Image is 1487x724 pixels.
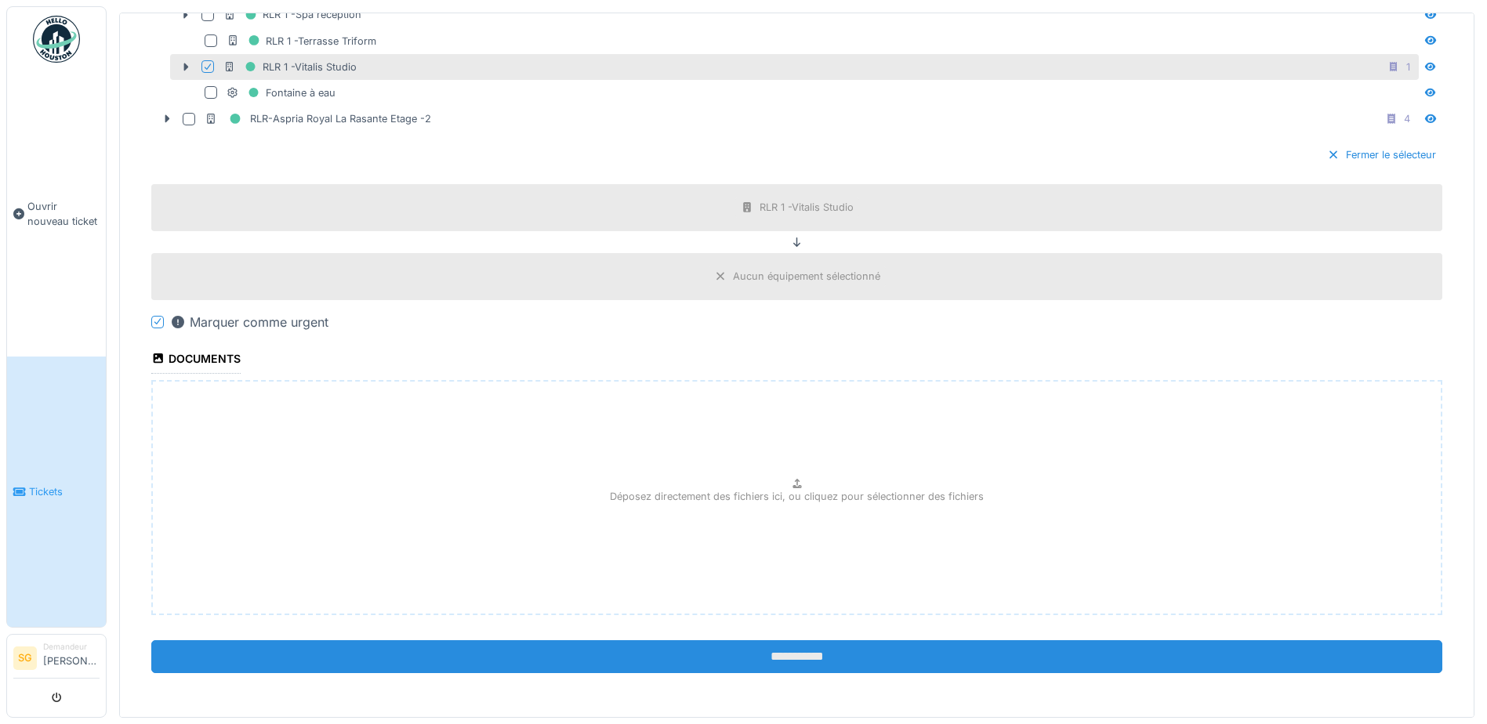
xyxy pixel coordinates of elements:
div: Marquer comme urgent [170,313,328,331]
div: Aucun équipement sélectionné [733,269,880,284]
div: RLR-Aspria Royal La Rasante Etage -2 [205,109,431,129]
div: Fontaine à eau [227,83,335,103]
div: RLR 1 -Vitalis Studio [760,200,854,215]
a: SG Demandeur[PERSON_NAME] [13,641,100,679]
li: SG [13,646,37,670]
li: [PERSON_NAME] [43,641,100,675]
span: Ouvrir nouveau ticket [27,199,100,229]
span: Tickets [29,484,100,499]
div: RLR 1 -Terrasse Triform [227,31,376,51]
a: Ouvrir nouveau ticket [7,71,106,357]
a: Tickets [7,357,106,627]
div: 4 [1404,111,1410,126]
div: Demandeur [43,641,100,653]
div: Fermer le sélecteur [1321,144,1442,165]
div: 1 [1406,60,1410,74]
p: Déposez directement des fichiers ici, ou cliquez pour sélectionner des fichiers [610,489,984,504]
div: Documents [151,347,241,374]
div: RLR 1 -Spa reception [223,5,361,24]
div: RLR 1 -Vitalis Studio [223,57,357,77]
img: Badge_color-CXgf-gQk.svg [33,16,80,63]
